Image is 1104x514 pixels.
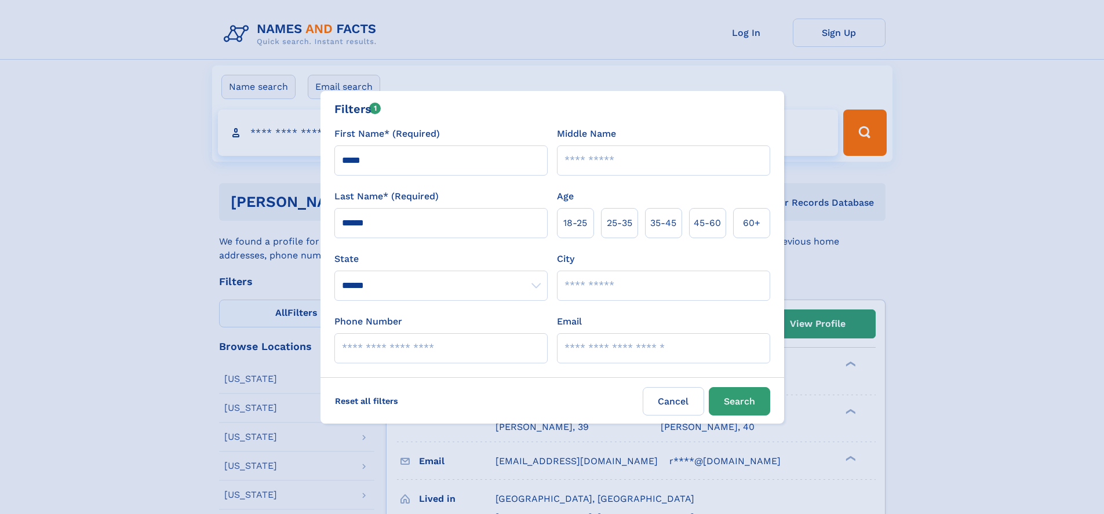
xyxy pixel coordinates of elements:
span: 18‑25 [563,216,587,230]
label: Phone Number [334,315,402,329]
span: 45‑60 [694,216,721,230]
label: Age [557,189,574,203]
label: State [334,252,548,266]
div: Filters [334,100,381,118]
span: 60+ [743,216,760,230]
label: Email [557,315,582,329]
label: First Name* (Required) [334,127,440,141]
label: Last Name* (Required) [334,189,439,203]
label: City [557,252,574,266]
span: 35‑45 [650,216,676,230]
label: Middle Name [557,127,616,141]
button: Search [709,387,770,415]
label: Cancel [643,387,704,415]
label: Reset all filters [327,387,406,415]
span: 25‑35 [607,216,632,230]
